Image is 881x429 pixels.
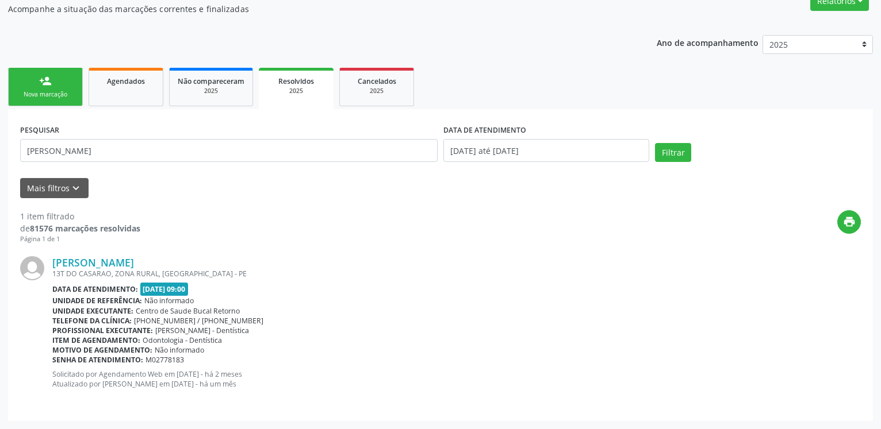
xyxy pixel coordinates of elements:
[655,143,691,163] button: Filtrar
[843,215,856,228] i: print
[8,3,614,15] p: Acompanhe a situação das marcações correntes e finalizadas
[136,306,240,316] span: Centro de Saude Bucal Retorno
[443,139,649,162] input: Selecione um intervalo
[70,182,82,195] i: keyboard_arrow_down
[178,76,244,86] span: Não compareceram
[52,326,153,335] b: Profissional executante:
[20,210,140,222] div: 1 item filtrado
[145,355,184,365] span: M02778183
[20,178,89,198] button: Mais filtroskeyboard_arrow_down
[17,90,74,99] div: Nova marcação
[20,139,438,162] input: Nome, código do beneficiário ou CPF
[52,369,861,389] p: Solicitado por Agendamento Web em [DATE] - há 2 meses Atualizado por [PERSON_NAME] em [DATE] - há...
[52,306,133,316] b: Unidade executante:
[52,296,142,306] b: Unidade de referência:
[20,234,140,244] div: Página 1 de 1
[52,355,143,365] b: Senha de atendimento:
[443,121,526,139] label: DATA DE ATENDIMENTO
[30,223,140,234] strong: 81576 marcações resolvidas
[140,283,189,296] span: [DATE] 09:00
[107,76,145,86] span: Agendados
[267,87,325,95] div: 2025
[52,316,132,326] b: Telefone da clínica:
[52,345,152,355] b: Motivo de agendamento:
[134,316,263,326] span: [PHONE_NUMBER] / [PHONE_NUMBER]
[20,222,140,234] div: de
[39,75,52,87] div: person_add
[52,269,861,279] div: 13T DO CASARAO, ZONA RURAL, [GEOGRAPHIC_DATA] - PE
[178,87,244,95] div: 2025
[155,326,249,335] span: [PERSON_NAME] - Dentística
[837,210,861,234] button: print
[52,256,134,269] a: [PERSON_NAME]
[348,87,405,95] div: 2025
[52,335,140,345] b: Item de agendamento:
[358,76,396,86] span: Cancelados
[144,296,194,306] span: Não informado
[20,121,59,139] label: PESQUISAR
[155,345,204,355] span: Não informado
[52,284,138,294] b: Data de atendimento:
[657,35,759,49] p: Ano de acompanhamento
[20,256,44,280] img: img
[143,335,222,345] span: Odontologia - Dentística
[278,76,314,86] span: Resolvidos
